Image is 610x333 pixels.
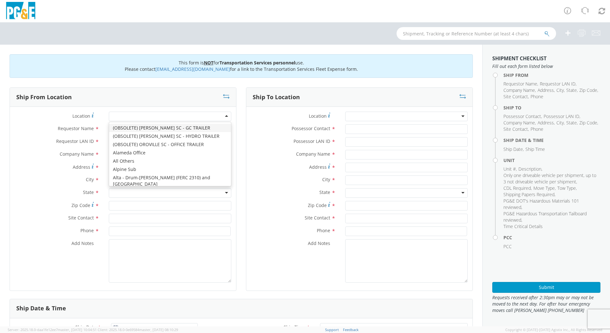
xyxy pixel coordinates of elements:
li: , [503,126,529,132]
h4: Ship To [503,105,600,110]
div: Alta - Drum-[PERSON_NAME] (FERC 2310) and [GEOGRAPHIC_DATA] [109,174,231,188]
li: , [503,166,517,172]
span: State [566,87,577,93]
li: , [503,211,599,223]
strong: Shipment Checklist [492,55,547,62]
span: Location [309,113,327,119]
span: Phone [531,93,543,100]
h4: PCC [503,235,600,240]
span: City [322,176,330,182]
span: CDL Required [503,185,531,191]
span: State [83,189,94,195]
div: All Others [109,157,231,165]
span: Company Name [503,87,535,93]
li: , [556,87,565,93]
span: PCC [503,243,512,249]
span: Tow Type [557,185,576,191]
span: Requestor Name [503,81,537,87]
span: State [566,120,577,126]
li: , [557,185,577,191]
li: , [503,113,542,120]
span: PG&E Hazardous Transportation Tailboard reviewed [503,211,587,223]
div: Alameda Office [109,149,231,157]
span: Only one driveable vehicle per shipment, up to 3 not driveable vehicle per shipment [503,172,596,185]
div: (OBSOLETE) [PERSON_NAME] SC - GC TRAILER [109,124,231,132]
span: Address [538,87,554,93]
span: City [86,176,94,182]
li: , [503,81,538,87]
li: , [503,120,536,126]
a: Feedback [343,327,359,332]
li: , [503,87,536,93]
input: Shipment, Tracking or Reference Number (at least 4 chars) [397,27,556,40]
span: Site Contact [68,215,94,221]
li: , [538,120,555,126]
span: Zip Code [579,87,597,93]
span: Site Contact [503,126,528,132]
div: (OBSOLETE) OROVILLE SC - OFFICE TRAILER [109,140,231,149]
h3: Ship Date & Time [16,305,66,312]
span: Unit # [503,166,516,172]
span: Add Notes [71,240,94,246]
h3: Ship From Location [16,94,72,100]
h3: Ship To Location [253,94,300,100]
span: Requestor Name [58,125,94,131]
span: Shipping Papers Required [503,191,554,197]
span: master, [DATE] 10:04:51 [58,327,97,332]
span: Phone [80,227,94,233]
h4: Ship Date & Time [503,138,600,143]
span: Description [518,166,541,172]
span: Phone [531,126,543,132]
span: Address [73,164,90,170]
span: Possessor Contact [292,125,330,131]
li: , [566,120,578,126]
span: Address [538,120,554,126]
div: This form is for use. Please contact for a link to the Transportation Services Fleet Expense form. [10,54,473,78]
span: Copyright © [DATE]-[DATE] Agistix Inc., All Rights Reserved [505,327,602,332]
li: , [538,87,555,93]
li: , [503,198,599,211]
li: , [566,87,578,93]
span: Possessor LAN ID [294,138,330,144]
span: Time Critical Details [503,223,543,229]
div: Alpine Sub [109,165,231,174]
span: State [319,189,330,195]
span: Location [72,113,90,119]
span: Requests received after 2:30pm may or may not be moved to the next day. For after hour emergency ... [492,294,600,314]
span: PG&E DOT's Hazardous Materials 101 reviewed [503,198,579,210]
span: Move Type [533,185,555,191]
span: Zip Code [308,202,327,208]
span: Phone [317,227,330,233]
a: Support [325,327,339,332]
li: , [579,120,598,126]
span: Possessor LAN ID [544,113,579,119]
span: City [556,87,564,93]
li: , [503,146,524,152]
span: Company Name [296,151,330,157]
span: Zip Code [579,120,597,126]
span: Requestor LAN ID [56,138,94,144]
li: , [579,87,598,93]
span: Company Name [60,151,94,157]
li: , [556,120,565,126]
h4: Ship From [503,73,600,78]
li: , [503,185,532,191]
li: , [503,191,555,198]
u: NOT [204,60,213,66]
span: master, [DATE] 08:10:29 [139,327,178,332]
div: (OBSOLETE) [PERSON_NAME] SC - HYDRO TRAILER [109,132,231,140]
span: Add Notes [308,240,330,246]
span: Ship Time [284,324,305,330]
span: Client: 2025.18.0-0e69584 [98,327,178,332]
img: pge-logo-06675f144f4cfa6a6814.png [5,2,37,21]
span: Possessor Contact [503,113,541,119]
span: Site Contact [503,93,528,100]
span: Fill out each form listed below [492,63,600,70]
li: , [518,166,542,172]
span: Address [309,164,327,170]
span: Requestor LAN ID [540,81,576,87]
h4: Unit [503,158,600,163]
span: Ship Date [503,146,523,152]
a: [EMAIL_ADDRESS][DOMAIN_NAME] [155,66,230,72]
li: , [533,185,556,191]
